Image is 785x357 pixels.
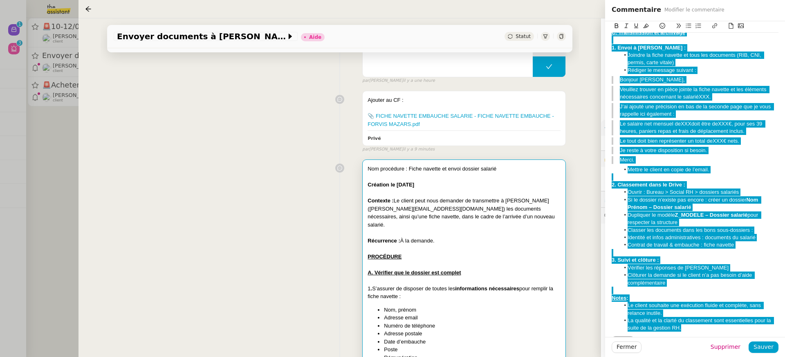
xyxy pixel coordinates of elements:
strong: 2. Classement dans le Drive : [612,182,685,188]
li: Joindre la fiche navette et tous les documents (RIB, CNI, permis, carte vitale) [620,52,779,67]
li: Adresse postale [384,330,561,338]
a: 📎 FICHE NAVETTE EMBAUCHE SALARIE - FICHE NAVETTE EMBAUCHE - FORVIS MAZARS.pdf [368,113,554,127]
span: Privé [621,336,633,344]
div: Aide [309,35,321,40]
li: Nom, prénom [384,306,561,314]
li: Classer les documents dans les bons sous-dossiers : [620,227,779,234]
span: ⚙️ [604,123,647,132]
li: Poste [384,346,561,354]
li: La qualité et la clarté du classement sont essentielles pour la suite de la gestion RH. [620,317,779,332]
span: Fermer [617,342,637,352]
li: Contrat de travail & embauche : fiche navette [620,241,779,249]
blockquote: J’ai ajouté une précision en bas de la seconde page que je vous rappelle ici également : [612,103,778,118]
strong: 3. Suivi et clôture : [612,257,659,263]
li: Numéro de téléphone [384,322,561,330]
li: Clôturer la demande si le client n’a pas besoin d’aide complémentaire [620,272,779,287]
strong: : [612,295,628,301]
div: 🔐Données client [601,151,785,167]
strong: Z_MODELE – Dossier salarié [675,212,748,218]
strong: Création le [DATE] [368,182,414,188]
span: XXX [699,94,709,100]
div: À la demande. [368,237,561,245]
b: Privé [368,136,381,141]
div: 💬Commentaires 4 [601,208,785,224]
span: par [362,77,369,84]
span: Statut [516,34,531,39]
li: Adresse email [384,314,561,322]
button: Sauver [749,341,778,353]
blockquote: Le salaire net mensuel de doit être de €, pour ses 39 heures, paniers repas et frais de déplaceme... [612,120,778,135]
span: Envoyer documents à [PERSON_NAME] [117,32,286,40]
span: XXX [718,121,729,127]
strong: . [371,285,372,292]
span: par [362,146,369,153]
strong: informations nécessaires [455,285,519,292]
li: Rédiger le message suivant : [620,67,779,74]
div: Ajouter au CF : [368,96,561,104]
span: Supprimer [711,342,740,352]
span: Commentaire [612,4,661,16]
span: Sauver [754,342,774,352]
blockquote: Je reste à votre disposition si besoin. [612,147,778,154]
span: ⏲️ [604,196,706,202]
li: Identité et infos administratives : documents du salarié [620,234,779,241]
span: il y a 9 minutes [403,146,435,153]
strong: 1. Envoi à [PERSON_NAME] : [612,45,686,51]
div: ⏲️Tâches 97:55 82actions [601,191,785,207]
small: [PERSON_NAME] [362,146,435,153]
button: Fermer [612,341,641,353]
u: Notes [612,295,626,301]
li: Ouvrir : Bureau > Social RH > dossiers salariés [620,189,779,196]
blockquote: Merci. [612,156,778,164]
div: ⚙️Procédures [601,120,785,136]
blockquote: Bonjour [PERSON_NAME], [612,76,778,83]
strong: Contexte : [368,198,394,204]
div: 1 S’assurer de disposer de toutes les pour remplir la fiche navette : [368,285,561,301]
span: 💬 [604,212,671,219]
li: Vérifier les réponses de [PERSON_NAME] [620,264,779,272]
u: A. Vérifier que le dossier est complet [368,269,461,276]
span: il y a une heure [403,77,435,84]
strong: Récurrence : [368,238,400,244]
li: Si le dossier n’existe pas encore : créer un dossier [620,196,779,211]
li: Mettre le client en copie de l’email. [620,166,779,173]
li: Le client souhaite une exécution fluide et complète, sans relance inutile. [620,302,779,317]
span: XXX [681,121,691,127]
li: Dupliquer le modèle pour respecter la structure [620,211,779,227]
span: Modifier le commentaire [664,6,724,14]
span: 🔐 [604,154,657,164]
div: Nom procédure : Fiche navette et envoi dossier salarié [368,165,561,173]
small: [PERSON_NAME] [362,77,435,84]
button: Privé [612,336,635,344]
u: PROCÉDURE [368,254,401,260]
blockquote: Le tout doit bien représenter un total de € nets. [612,137,778,145]
div: Le client peut nous demander de transmettre à [PERSON_NAME] ([PERSON_NAME][EMAIL_ADDRESS][DOMAIN_... [368,197,561,229]
blockquote: Veuillez trouver en pièce jointe la fiche navette et les éléments nécessaires concernant le salar... [612,86,778,101]
button: Supprimer [706,341,745,353]
span: min [533,47,565,54]
span: XXX [713,138,723,144]
li: Date d’embauche [384,338,561,346]
u: C. Transmission et archivage [612,29,685,36]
